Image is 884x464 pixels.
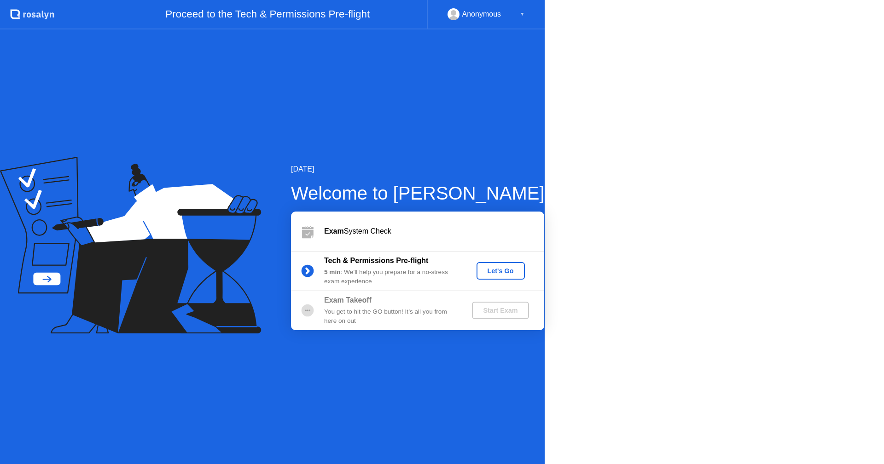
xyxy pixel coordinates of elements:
b: Exam [324,227,344,235]
div: Welcome to [PERSON_NAME] [291,179,545,207]
div: You get to hit the GO button! It’s all you from here on out [324,307,457,326]
button: Let's Go [477,262,525,280]
div: System Check [324,226,544,237]
div: ▼ [520,8,524,20]
b: Exam Takeoff [324,296,372,304]
div: : We’ll help you prepare for a no-stress exam experience [324,268,457,286]
div: [DATE] [291,164,545,175]
div: Anonymous [462,8,501,20]
b: Tech & Permissions Pre-flight [324,257,428,264]
button: Start Exam [472,302,529,319]
b: 5 min [324,269,341,275]
div: Start Exam [476,307,525,314]
div: Let's Go [480,267,521,275]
